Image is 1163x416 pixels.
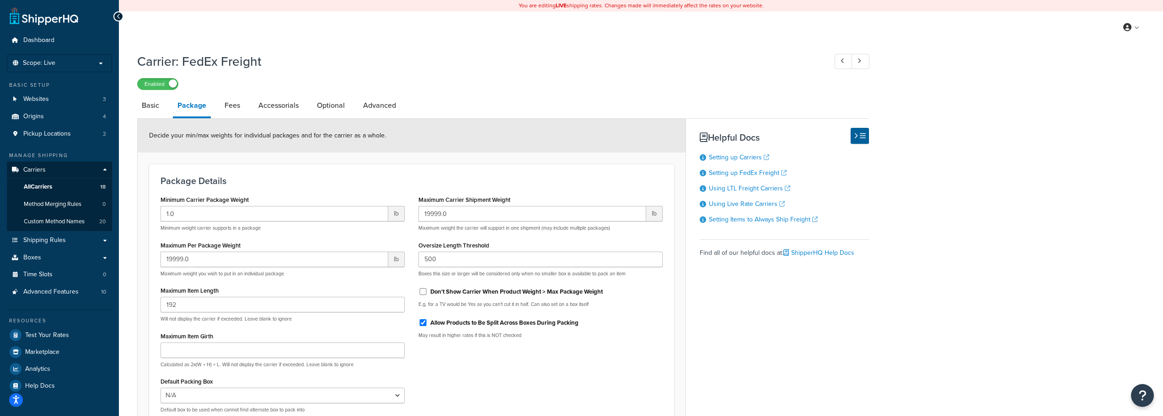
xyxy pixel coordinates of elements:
span: Pickup Locations [23,130,71,138]
p: Calculated as 2x(W + H) + L. Will not display the carrier if exceeded. Leave blank to ignore [161,361,405,368]
a: Fees [220,95,245,116]
span: Websites [23,95,49,103]
p: Default box to be used when cannot find alternate box to pack into [161,406,405,413]
span: lb [388,252,405,267]
span: Carriers [23,166,46,174]
a: Previous Record [835,54,852,69]
a: Analytics [7,361,112,377]
h3: Helpful Docs [700,132,869,142]
span: Boxes [23,254,41,262]
button: Open Resource Center [1131,384,1154,407]
a: Marketplace [7,344,112,360]
li: Method Merging Rules [7,196,112,213]
a: Pickup Locations2 [7,126,112,142]
span: All Carriers [24,183,52,191]
label: Minimum Carrier Package Weight [161,196,249,203]
a: Setting up FedEx Freight [709,168,787,178]
div: Basic Setup [7,81,112,89]
li: Websites [7,91,112,108]
p: Boxes this size or larger will be considered only when no smaller box is available to pack an item [418,270,663,277]
span: Time Slots [23,271,53,279]
h3: Package Details [161,176,663,186]
a: ShipperHQ Help Docs [783,248,854,258]
li: Custom Method Names [7,213,112,230]
a: Using LTL Freight Carriers [709,184,790,193]
span: 10 [101,288,106,296]
p: Minimum weight carrier supports in a package [161,225,405,232]
span: Scope: Live [23,59,55,67]
p: May result in higher rates if this is NOT checked [418,332,663,339]
p: Maximum weight you wish to put in an individual package [161,270,405,277]
label: Don't Show Carrier When Product Weight > Max Package Weight [430,288,603,296]
span: 0 [103,271,106,279]
label: Allow Products to Be Split Across Boxes During Packing [430,319,579,327]
a: Advanced [359,95,401,116]
div: Resources [7,317,112,325]
label: Enabled [138,79,178,90]
span: Origins [23,113,44,121]
p: E.g. for a TV would be Yes as you can't cut it in half. Can also set on a box itself [418,301,663,308]
label: Oversize Length Threshold [418,242,489,249]
div: Find all of our helpful docs at: [700,239,869,259]
li: Time Slots [7,266,112,283]
li: Advanced Features [7,284,112,300]
b: LIVE [556,1,567,10]
a: Using Live Rate Carriers [709,199,785,209]
label: Maximum Per Package Weight [161,242,241,249]
label: Maximum Item Length [161,287,219,294]
span: 0 [102,200,106,208]
label: Maximum Carrier Shipment Weight [418,196,510,203]
li: Origins [7,108,112,125]
a: Advanced Features10 [7,284,112,300]
span: Test Your Rates [25,332,69,339]
a: Setting up Carriers [709,153,769,162]
span: lb [646,206,663,221]
p: Will not display the carrier if exceeded. Leave blank to ignore [161,316,405,322]
a: Setting Items to Always Ship Freight [709,215,818,224]
a: Websites3 [7,91,112,108]
span: Help Docs [25,382,55,390]
span: Analytics [25,365,50,373]
a: Origins4 [7,108,112,125]
a: Optional [312,95,349,116]
a: Accessorials [254,95,303,116]
div: Manage Shipping [7,152,112,159]
span: Advanced Features [23,288,79,296]
a: Basic [137,95,164,116]
span: Decide your min/max weights for individual packages and for the carrier as a whole. [149,131,386,140]
span: 2 [103,130,106,138]
span: Dashboard [23,37,54,44]
a: Dashboard [7,32,112,49]
a: Help Docs [7,378,112,394]
span: Shipping Rules [23,237,66,244]
span: Marketplace [25,348,59,356]
span: 20 [99,218,106,226]
span: Method Merging Rules [24,200,81,208]
li: Carriers [7,162,112,231]
p: Maximum weight the carrier will support in one shipment (may include multiple packages) [418,225,663,232]
a: Method Merging Rules0 [7,196,112,213]
a: Boxes [7,249,112,266]
span: 3 [103,95,106,103]
a: AllCarriers18 [7,179,112,195]
a: Time Slots0 [7,266,112,283]
button: Hide Help Docs [851,128,869,144]
a: Custom Method Names20 [7,213,112,230]
label: Default Packing Box [161,378,213,385]
span: lb [388,206,405,221]
a: Package [173,95,211,118]
li: Pickup Locations [7,126,112,142]
label: Maximum Item Girth [161,333,213,340]
a: Test Your Rates [7,327,112,343]
a: Shipping Rules [7,232,112,249]
span: 4 [103,113,106,121]
a: Carriers [7,162,112,179]
h1: Carrier: FedEx Freight [137,53,818,70]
